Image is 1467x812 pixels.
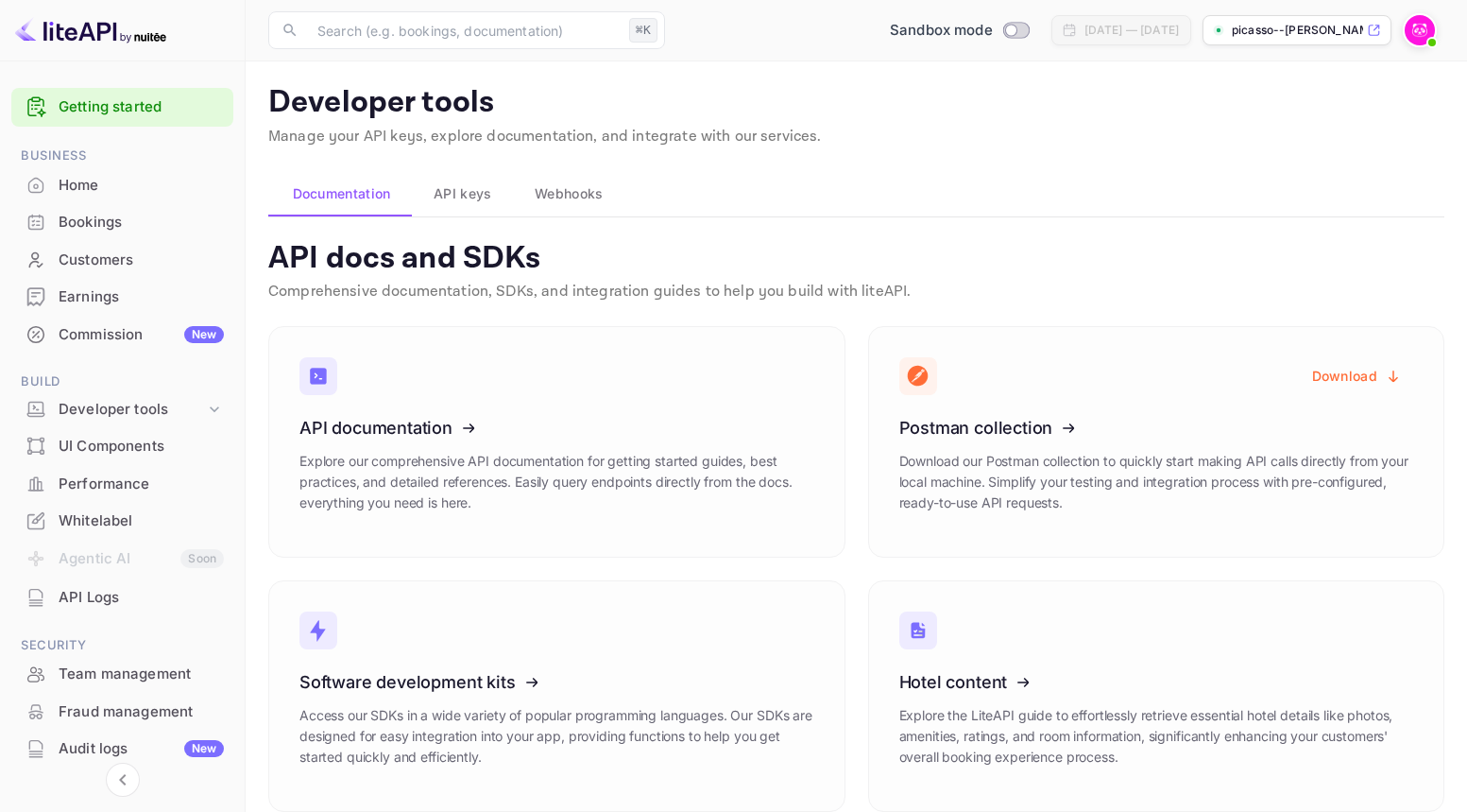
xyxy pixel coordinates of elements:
a: API documentationExplore our comprehensive API documentation for getting started guides, best pra... [268,326,845,558]
input: Search (e.g. bookings, documentation) [306,11,622,49]
a: Customers [11,242,233,277]
a: Whitelabel [11,503,233,538]
span: API keys [434,182,491,205]
div: UI Components [59,436,224,458]
a: CommissionNew [11,317,233,352]
div: Bookings [11,204,233,241]
span: Webhooks [535,182,603,205]
p: Developer tools [268,84,1444,122]
p: Explore the LiteAPI guide to effortlessly retrieve essential hotel details like photos, amenities... [899,705,1414,768]
div: Team management [11,656,233,693]
h3: Postman collection [899,418,1414,438]
span: Business [11,146,233,166]
button: Download [1301,358,1413,395]
span: Marketing [11,786,233,807]
p: Comprehensive documentation, SDKs, and integration guides to help you build with liteAPI. [268,281,1444,303]
div: Switch to Production mode [882,20,1036,42]
p: picasso--[PERSON_NAME]--6gix... [1232,22,1363,39]
div: Getting started [11,88,233,127]
div: Performance [11,466,233,503]
a: Fraud management [11,694,233,729]
div: account-settings tabs [268,171,1444,216]
div: [DATE] — [DATE] [1084,22,1179,39]
p: API docs and SDKs [268,240,1444,278]
div: API Logs [11,579,233,616]
h3: Hotel content [899,672,1414,692]
div: ⌘K [629,18,657,43]
div: Earnings [59,286,224,308]
p: Manage your API keys, explore documentation, and integrate with our services. [268,126,1444,148]
div: Commission [59,324,224,346]
img: Picasso “Picasso” [1405,15,1435,45]
div: Earnings [11,279,233,316]
span: Sandbox mode [890,20,993,42]
a: Audit logsNew [11,731,233,766]
a: Team management [11,656,233,691]
a: Performance [11,466,233,501]
a: Home [11,167,233,202]
div: Home [11,167,233,204]
div: Customers [11,242,233,279]
a: UI Components [11,428,233,463]
h3: API documentation [299,418,814,438]
div: Team management [59,664,224,685]
a: Hotel contentExplore the LiteAPI guide to effortlessly retrieve essential hotel details like phot... [868,580,1445,812]
div: API Logs [59,587,224,609]
div: Audit logsNew [11,731,233,768]
span: Security [11,635,233,656]
div: Performance [59,474,224,495]
div: Home [59,175,224,197]
div: Developer tools [11,393,233,426]
p: Access our SDKs in a wide variety of popular programming languages. Our SDKs are designed for eas... [299,705,814,768]
div: New [184,326,224,343]
a: Getting started [59,96,224,118]
p: Download our Postman collection to quickly start making API calls directly from your local machin... [899,451,1414,513]
div: Whitelabel [11,503,233,540]
span: Build [11,371,233,392]
div: UI Components [11,428,233,465]
h3: Software development kits [299,672,814,692]
div: CommissionNew [11,317,233,354]
div: Fraud management [11,694,233,731]
a: API Logs [11,579,233,614]
div: Audit logs [59,738,224,760]
p: Explore our comprehensive API documentation for getting started guides, best practices, and detai... [299,451,814,513]
div: Bookings [59,212,224,233]
div: Whitelabel [59,510,224,532]
a: Software development kitsAccess our SDKs in a wide variety of popular programming languages. Our ... [268,580,845,812]
a: Bookings [11,204,233,239]
div: New [184,740,224,757]
button: Collapse navigation [106,763,140,797]
img: LiteAPI logo [15,15,166,45]
span: Documentation [293,182,391,205]
div: Customers [59,250,224,271]
div: Fraud management [59,701,224,723]
div: Developer tools [59,399,205,421]
a: Earnings [11,279,233,314]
